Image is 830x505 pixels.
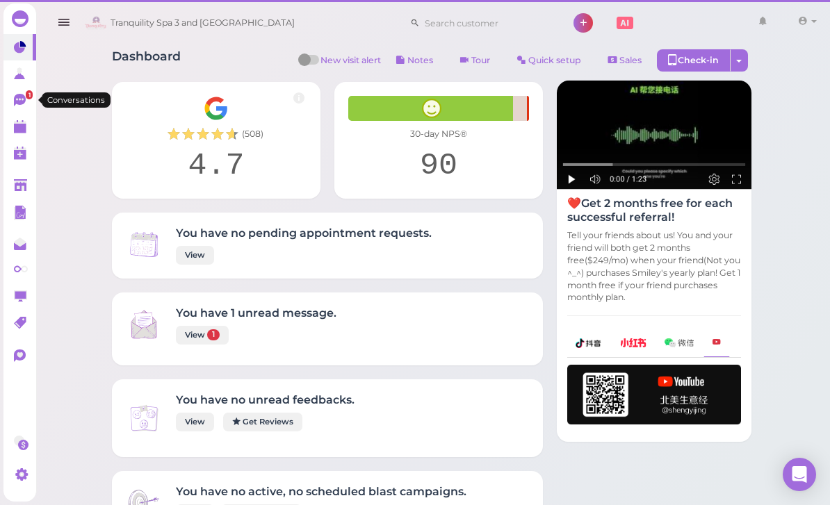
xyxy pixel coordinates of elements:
span: 1 [26,90,33,99]
div: 90 [348,147,529,185]
span: New visit alert [320,54,381,75]
div: Conversations [42,92,111,108]
img: xhs-786d23addd57f6a2be217d5a65f4ab6b.png [620,338,646,347]
h1: Dashboard [112,49,181,75]
img: youtube-h-92280983ece59b2848f85fc261e8ffad.png [567,365,741,424]
img: Inbox [126,400,162,436]
img: Inbox [126,306,162,342]
h4: You have no unread feedbacks. [176,393,355,406]
h4: You have 1 unread message. [176,306,336,320]
div: 30-day NPS® [348,128,529,140]
a: Get Reviews [223,413,302,431]
a: View [176,413,214,431]
h4: ❤️Get 2 months free for each successful referral! [567,197,741,223]
a: Quick setup [505,49,593,72]
span: Sales [619,55,642,65]
p: Tell your friends about us! You and your friend will both get 2 months free($249/mo) when your fr... [567,229,741,304]
input: Search customer [420,12,555,34]
img: wechat-a99521bb4f7854bbf8f190d1356e2cdb.png [665,338,694,347]
a: 1 [3,87,36,113]
span: 1 [207,329,220,340]
a: Sales [596,49,653,72]
div: 4.7 [126,147,307,185]
div: Check-in [657,49,731,72]
h4: You have no active, no scheduled blast campaigns. [176,485,466,498]
a: Tour [448,49,502,72]
a: View [176,246,214,265]
h4: You have no pending appointment requests. [176,226,432,240]
img: douyin-2727e60b7b0d5d1bbe969c21619e8014.png [576,338,602,348]
span: Tranquility Spa 3 and [GEOGRAPHIC_DATA] [111,3,295,42]
button: Notes [384,49,445,72]
img: Google__G__Logo-edd0e34f60d7ca4a2f4ece79cff21ae3.svg [204,96,229,121]
span: ( 508 ) [242,128,263,140]
img: AI receptionist [557,81,751,190]
img: Inbox [126,226,162,263]
a: View 1 [176,326,229,345]
div: Open Intercom Messenger [783,458,816,491]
